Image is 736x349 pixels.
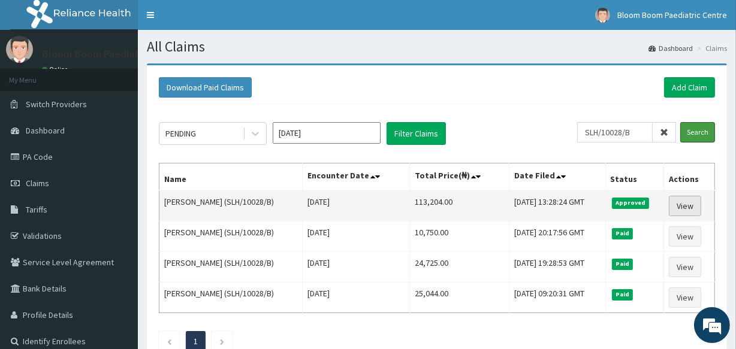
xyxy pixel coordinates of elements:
input: Search [680,122,715,142]
a: View [669,226,701,247]
td: [DATE] [303,221,410,252]
span: Paid [612,259,634,269]
a: Online [42,65,71,74]
td: 113,204.00 [410,190,509,221]
span: Approved [612,198,650,208]
h1: All Claims [147,39,727,54]
a: Dashboard [648,43,693,53]
td: 10,750.00 [410,221,509,252]
img: User Image [6,36,33,63]
td: [DATE] 20:17:56 GMT [509,221,605,252]
th: Status [605,163,664,191]
div: Chat with us now [62,67,201,83]
a: View [669,287,701,308]
button: Filter Claims [387,122,446,145]
span: Claims [26,178,49,189]
textarea: Type your message and hit 'Enter' [6,227,228,269]
div: PENDING [165,128,196,139]
td: [PERSON_NAME] (SLH/10028/B) [159,190,303,221]
a: Page 1 is your current page [194,336,198,347]
td: [PERSON_NAME] (SLH/10028/B) [159,252,303,283]
a: Previous page [167,336,172,347]
div: Minimize live chat window [197,6,225,35]
img: d_794563401_company_1708531726252_794563401 [22,60,49,90]
td: [PERSON_NAME] (SLH/10028/B) [159,283,303,313]
img: User Image [595,8,610,23]
td: 25,044.00 [410,283,509,313]
span: Tariffs [26,204,47,215]
input: Select Month and Year [273,122,381,144]
td: [DATE] [303,190,410,221]
th: Total Price(₦) [410,163,509,191]
a: Add Claim [664,77,715,98]
a: View [669,257,701,277]
td: [DATE] [303,283,410,313]
td: 24,725.00 [410,252,509,283]
p: Bloom Boom Paediatric Centre [42,48,185,59]
span: Paid [612,289,634,300]
td: [DATE] [303,252,410,283]
input: Search by HMO ID [577,122,653,142]
span: Paid [612,228,634,239]
th: Encounter Date [303,163,410,191]
span: We're online! [70,101,165,221]
td: [PERSON_NAME] (SLH/10028/B) [159,221,303,252]
a: Next page [219,336,225,347]
span: Dashboard [26,125,65,136]
td: [DATE] 13:28:24 GMT [509,190,605,221]
span: Switch Providers [26,99,87,110]
a: View [669,196,701,216]
span: Bloom Boom Paediatric Centre [617,10,727,20]
li: Claims [694,43,727,53]
th: Actions [664,163,715,191]
th: Date Filed [509,163,605,191]
td: [DATE] 09:20:31 GMT [509,283,605,313]
th: Name [159,163,303,191]
td: [DATE] 19:28:53 GMT [509,252,605,283]
button: Download Paid Claims [159,77,252,98]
